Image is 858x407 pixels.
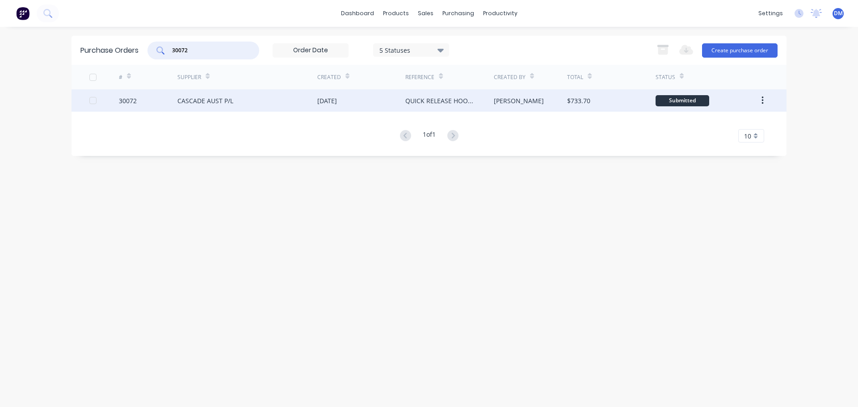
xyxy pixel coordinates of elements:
[119,96,137,105] div: 30072
[494,96,544,105] div: [PERSON_NAME]
[744,131,751,141] span: 10
[494,73,526,81] div: Created By
[405,96,475,105] div: QUICK RELEASE HOOKS - INGHAMS ATTACHMENT
[656,73,675,81] div: Status
[171,46,245,55] input: Search purchase orders...
[317,96,337,105] div: [DATE]
[119,73,122,81] div: #
[177,96,233,105] div: CASCADE AUST P/L
[413,7,438,20] div: sales
[405,73,434,81] div: Reference
[656,95,709,106] div: Submitted
[80,45,139,56] div: Purchase Orders
[423,130,436,143] div: 1 of 1
[379,7,413,20] div: products
[479,7,522,20] div: productivity
[567,73,583,81] div: Total
[177,73,201,81] div: Supplier
[754,7,787,20] div: settings
[16,7,29,20] img: Factory
[567,96,590,105] div: $733.70
[273,44,348,57] input: Order Date
[379,45,443,55] div: 5 Statuses
[702,43,778,58] button: Create purchase order
[834,9,843,17] span: DM
[317,73,341,81] div: Created
[438,7,479,20] div: purchasing
[336,7,379,20] a: dashboard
